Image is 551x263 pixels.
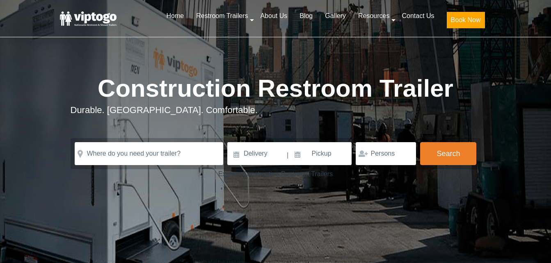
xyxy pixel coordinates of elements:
[352,7,396,25] a: Resources
[75,142,223,165] input: Where do you need your trailer?
[447,12,485,28] button: Book Now
[356,142,416,165] input: Persons
[287,142,288,168] span: |
[254,7,293,25] a: About Us
[71,105,258,115] span: Durable. [GEOGRAPHIC_DATA]. Comfortable.
[227,142,286,165] input: Delivery
[98,75,453,102] span: Construction Restroom Trailer
[160,7,190,25] a: Home
[190,7,254,25] a: Restroom Trailers
[441,7,491,33] a: Book Now
[420,142,476,165] button: Search
[293,7,319,25] a: Blog
[396,7,440,25] a: Contact Us
[319,7,352,25] a: Gallery
[290,142,352,165] input: Pickup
